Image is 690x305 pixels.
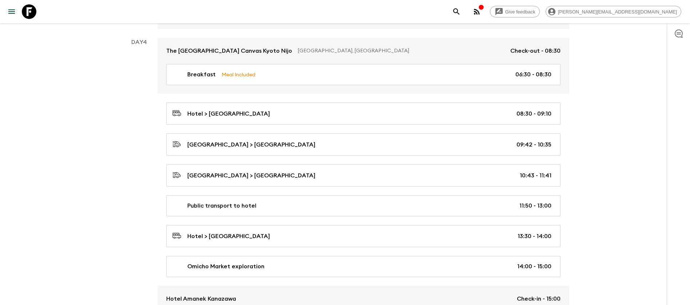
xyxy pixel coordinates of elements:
[187,70,216,79] p: Breakfast
[166,256,561,277] a: Omicho Market exploration14:00 - 15:00
[166,225,561,247] a: Hotel > [GEOGRAPHIC_DATA]13:30 - 14:00
[166,133,561,156] a: [GEOGRAPHIC_DATA] > [GEOGRAPHIC_DATA]09:42 - 10:35
[501,9,539,15] span: Give feedback
[222,71,255,79] p: Meal Included
[517,262,551,271] p: 14:00 - 15:00
[157,38,569,64] a: The [GEOGRAPHIC_DATA] Canvas Kyoto Nijo[GEOGRAPHIC_DATA], [GEOGRAPHIC_DATA]Check-out - 08:30
[554,9,681,15] span: [PERSON_NAME][EMAIL_ADDRESS][DOMAIN_NAME]
[166,294,236,303] p: Hotel Amanek Kanazawa
[520,171,551,180] p: 10:43 - 11:41
[4,4,19,19] button: menu
[517,294,561,303] p: Check-in - 15:00
[187,109,270,118] p: Hotel > [GEOGRAPHIC_DATA]
[187,201,256,210] p: Public transport to hotel
[510,47,561,55] p: Check-out - 08:30
[187,232,270,241] p: Hotel > [GEOGRAPHIC_DATA]
[166,164,561,186] a: [GEOGRAPHIC_DATA] > [GEOGRAPHIC_DATA]10:43 - 11:41
[166,64,561,85] a: BreakfastMeal Included06:30 - 08:30
[516,109,551,118] p: 08:30 - 09:10
[518,232,551,241] p: 13:30 - 14:00
[121,38,157,47] p: Day 4
[546,6,681,17] div: [PERSON_NAME][EMAIL_ADDRESS][DOMAIN_NAME]
[166,103,561,125] a: Hotel > [GEOGRAPHIC_DATA]08:30 - 09:10
[298,47,504,55] p: [GEOGRAPHIC_DATA], [GEOGRAPHIC_DATA]
[515,70,551,79] p: 06:30 - 08:30
[516,140,551,149] p: 09:42 - 10:35
[187,262,264,271] p: Omicho Market exploration
[490,6,540,17] a: Give feedback
[449,4,464,19] button: search adventures
[187,171,315,180] p: [GEOGRAPHIC_DATA] > [GEOGRAPHIC_DATA]
[519,201,551,210] p: 11:50 - 13:00
[166,47,292,55] p: The [GEOGRAPHIC_DATA] Canvas Kyoto Nijo
[187,140,315,149] p: [GEOGRAPHIC_DATA] > [GEOGRAPHIC_DATA]
[166,195,561,216] a: Public transport to hotel11:50 - 13:00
